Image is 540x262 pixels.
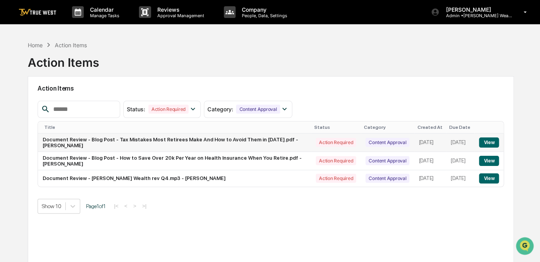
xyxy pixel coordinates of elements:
[151,13,208,18] p: Approval Management
[133,62,142,71] button: Start new chat
[479,158,499,164] a: View
[44,125,308,130] div: Title
[38,134,311,152] td: Document Review - Blog Post - Tax Mistakes Most Retirees Make And How to Avoid Them in [DATE].pdf...
[78,132,95,138] span: Pylon
[84,13,123,18] p: Manage Tasks
[140,203,149,209] button: >|
[449,125,471,130] div: Due Date
[316,156,356,165] div: Action Required
[131,203,139,209] button: >
[38,152,311,170] td: Document Review - Blog Post - How to Save Over 20k Per Year on Health Insurance When You Retire.p...
[479,173,499,184] button: View
[8,16,142,29] p: How can we help?
[38,85,504,92] h2: Action Items
[479,137,499,148] button: View
[414,152,446,170] td: [DATE]
[414,134,446,152] td: [DATE]
[515,236,536,257] iframe: Open customer support
[316,138,356,147] div: Action Required
[365,174,409,183] div: Content Approval
[446,134,474,152] td: [DATE]
[86,203,106,209] span: Page 1 of 1
[151,6,208,13] p: Reviews
[8,99,14,105] div: 🖐️
[19,9,56,16] img: logo
[16,113,49,121] span: Data Lookup
[446,170,474,187] td: [DATE]
[27,67,99,73] div: We're available if you need us!
[236,13,291,18] p: People, Data, Settings
[27,59,128,67] div: Start new chat
[364,125,411,130] div: Category
[112,203,121,209] button: |<
[8,59,22,73] img: 1746055101610-c473b297-6a78-478c-a979-82029cc54cd1
[65,98,97,106] span: Attestations
[439,13,512,18] p: Admin • [PERSON_NAME] Wealth Management
[54,95,100,109] a: 🗄️Attestations
[365,138,409,147] div: Content Approval
[122,203,130,209] button: <
[236,105,280,114] div: Content Approval
[207,106,233,112] span: Category :
[38,170,311,187] td: Document Review - [PERSON_NAME] Wealth rev Q4.mp3 - [PERSON_NAME]
[316,174,356,183] div: Action Required
[55,42,87,48] div: Action Items
[28,42,43,48] div: Home
[314,125,358,130] div: Status
[28,49,99,70] div: Action Items
[84,6,123,13] p: Calendar
[5,95,54,109] a: 🖐️Preclearance
[479,139,499,145] a: View
[236,6,291,13] p: Company
[446,152,474,170] td: [DATE]
[57,99,63,105] div: 🗄️
[148,105,189,114] div: Action Required
[479,156,499,166] button: View
[365,156,409,165] div: Content Approval
[414,170,446,187] td: [DATE]
[8,114,14,120] div: 🔎
[55,132,95,138] a: Powered byPylon
[16,98,50,106] span: Preclearance
[127,106,145,112] span: Status :
[439,6,512,13] p: [PERSON_NAME]
[5,110,52,124] a: 🔎Data Lookup
[479,175,499,181] a: View
[417,125,443,130] div: Created At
